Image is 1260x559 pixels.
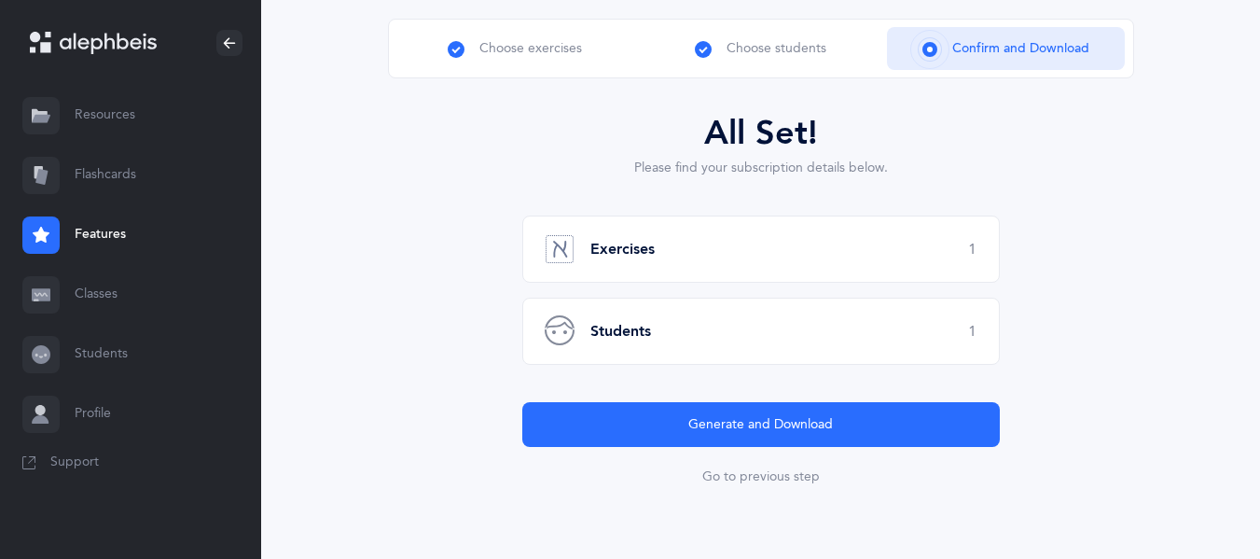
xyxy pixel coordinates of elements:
b: Exercises [590,241,655,258]
span: 1 [968,323,976,340]
button: Go to previous step [701,469,821,484]
button: Generate and Download [522,402,1000,447]
div: All Set! [522,108,1000,159]
img: elementary-grey.svg [545,234,575,264]
div: Please find your subscription details below. [522,159,1000,193]
span: 1 [968,241,976,258]
span: Choose students [727,39,826,59]
b: Students [590,323,651,340]
span: Confirm and Download [952,39,1089,59]
span: Choose exercises [479,39,582,59]
span: Generate and Download [688,415,833,435]
span: Support [50,454,99,472]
